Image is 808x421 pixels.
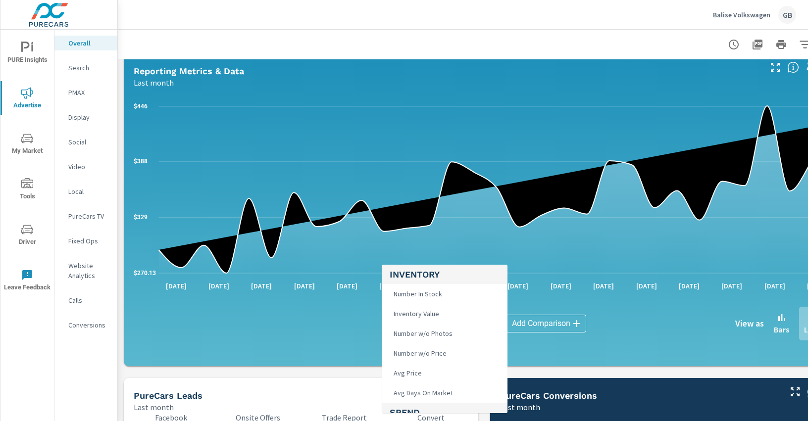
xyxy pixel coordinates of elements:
span: Number w/o Photos [390,327,454,340]
span: Avg Price [390,366,424,380]
span: Number In Stock [390,287,444,301]
h5: Inventory [390,265,500,284]
span: Inventory Value [390,307,441,321]
span: Number w/o Price [390,346,449,360]
span: Avg Days On Market [390,386,455,400]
